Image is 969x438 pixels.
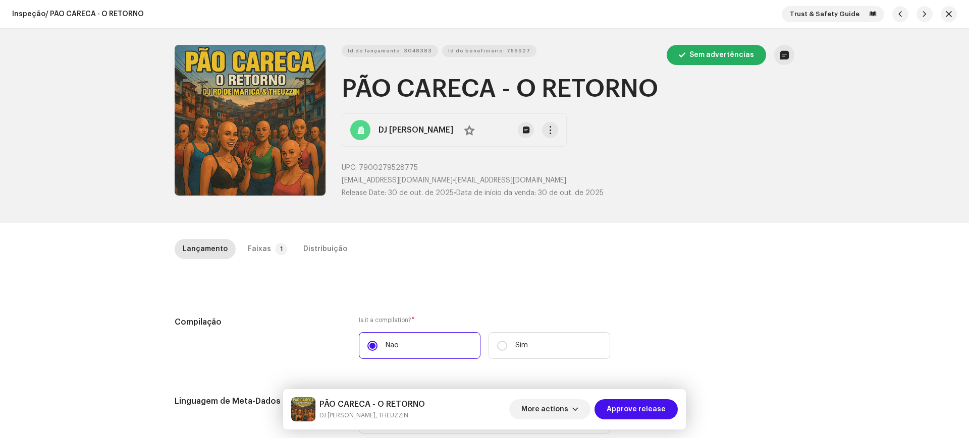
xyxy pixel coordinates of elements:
div: Lançamento [183,239,228,259]
p: Sim [515,340,528,351]
small: PÃO CARECA - O RETORNO [319,410,425,420]
span: 30 de out. de 2025 [538,190,604,197]
div: Distribuição [303,239,347,259]
h5: Compilação [175,316,343,328]
span: 7900279528775 [359,164,418,171]
button: Id do lançamento: 3048383 [342,45,438,57]
span: Approve release [607,399,666,419]
button: Approve release [595,399,678,419]
p-badge: 1 [275,243,287,255]
span: • [342,190,456,197]
span: 30 de out. de 2025 [388,190,454,197]
label: Is it a compilation? [359,316,610,324]
strong: DJ [PERSON_NAME] [379,124,453,136]
p: Não [386,340,399,351]
span: Id do beneficiário: 756927 [448,41,530,61]
button: Id do beneficiário: 756927 [442,45,536,57]
span: More actions [521,399,568,419]
span: [EMAIL_ADDRESS][DOMAIN_NAME] [342,177,453,184]
span: Data de início da venda: [456,190,536,197]
span: [EMAIL_ADDRESS][DOMAIN_NAME] [455,177,566,184]
span: Release Date: [342,190,386,197]
span: UPC: [342,164,357,171]
button: More actions [509,399,590,419]
div: Faixas [248,239,271,259]
h1: PÃO CARECA - O RETORNO [342,73,794,105]
span: Id do lançamento: 3048383 [348,41,432,61]
p: • [342,175,794,186]
img: ef731bd9-4774-4924-b27f-6fa166e19772 [291,397,315,421]
h5: Linguagem de Meta-Dados [175,395,343,407]
h5: PÃO CARECA - O RETORNO [319,398,425,410]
